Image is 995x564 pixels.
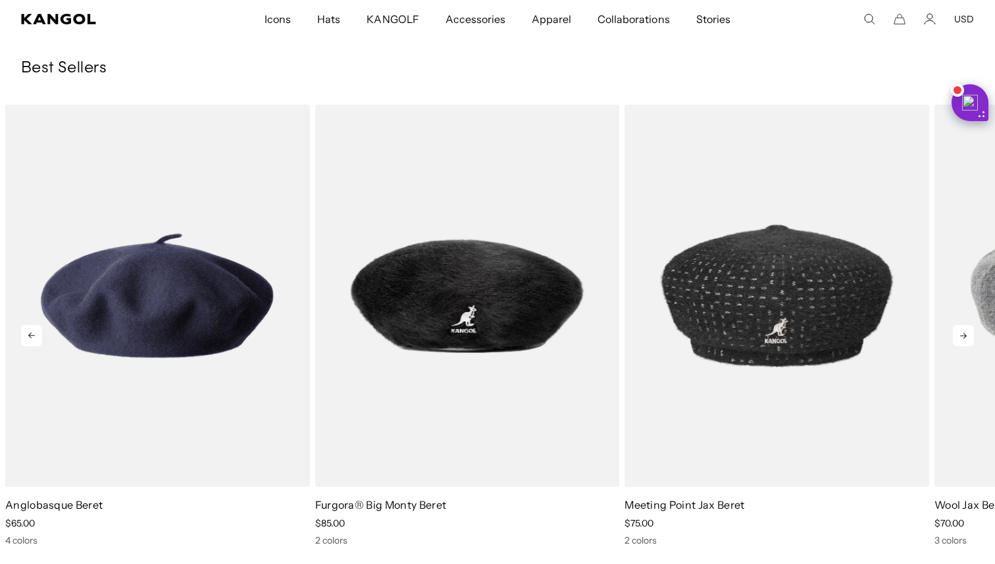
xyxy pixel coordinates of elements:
img: Furgora® Big Monty Beret [315,105,620,487]
button: Cart [894,13,906,25]
div: 4 colors [5,534,310,546]
a: Kangol [21,14,174,24]
a: Meeting Point Jax Beret [625,498,744,511]
a: Anglobasque Beret [5,498,103,511]
img: Meeting Point Jax Beret [625,105,929,487]
span: $70.00 [934,517,964,529]
span: $85.00 [315,517,345,529]
span: $65.00 [5,517,35,529]
h3: Best Sellers [21,59,974,78]
summary: Search here [863,13,875,25]
div: 9 of 9 [619,105,929,546]
span: $75.00 [625,517,653,529]
a: Furgora® Big Monty Beret [315,498,447,511]
div: 2 colors [625,534,929,546]
div: 8 of 9 [310,105,620,546]
img: Anglobasque Beret [5,105,310,487]
div: 2 colors [315,534,620,546]
a: Account [924,13,936,25]
button: USD [954,13,974,25]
